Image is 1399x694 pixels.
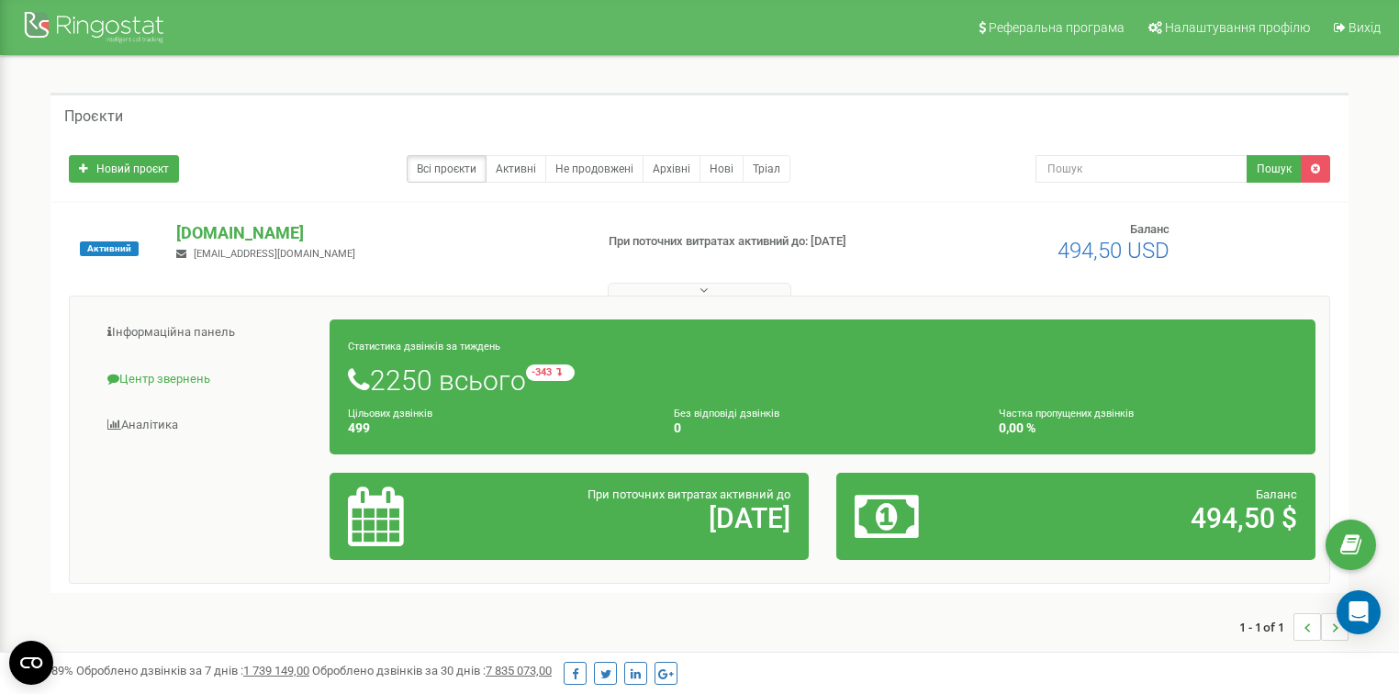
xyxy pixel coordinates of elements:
[84,357,330,402] a: Центр звернень
[69,155,179,183] a: Новий проєкт
[526,364,575,381] small: -343
[348,421,646,435] h4: 499
[1349,20,1381,35] span: Вихід
[1256,487,1297,501] span: Баланс
[348,364,1297,396] h1: 2250 всього
[505,503,790,533] h2: [DATE]
[176,221,578,245] p: [DOMAIN_NAME]
[674,408,779,420] small: Без відповіді дзвінків
[1239,595,1349,659] nav: ...
[1012,503,1297,533] h2: 494,50 $
[64,108,123,125] h5: Проєкти
[1130,222,1170,236] span: Баланс
[486,664,552,677] u: 7 835 073,00
[348,408,432,420] small: Цільових дзвінків
[84,403,330,448] a: Аналiтика
[609,233,903,251] p: При поточних витратах активний до: [DATE]
[486,155,546,183] a: Активні
[9,641,53,685] button: Open CMP widget
[643,155,700,183] a: Архівні
[699,155,744,183] a: Нові
[407,155,487,183] a: Всі проєкти
[1239,613,1293,641] span: 1 - 1 of 1
[84,310,330,355] a: Інформаційна панель
[348,341,500,353] small: Статистика дзвінків за тиждень
[1247,155,1302,183] button: Пошук
[1058,238,1170,263] span: 494,50 USD
[989,20,1125,35] span: Реферальна програма
[999,421,1297,435] h4: 0,00 %
[1337,590,1381,634] div: Open Intercom Messenger
[674,421,972,435] h4: 0
[243,664,309,677] u: 1 739 149,00
[1165,20,1310,35] span: Налаштування профілю
[588,487,790,501] span: При поточних витратах активний до
[545,155,644,183] a: Не продовжені
[312,664,552,677] span: Оброблено дзвінків за 30 днів :
[743,155,790,183] a: Тріал
[80,241,139,256] span: Активний
[999,408,1134,420] small: Частка пропущених дзвінків
[194,248,355,260] span: [EMAIL_ADDRESS][DOMAIN_NAME]
[76,664,309,677] span: Оброблено дзвінків за 7 днів :
[1035,155,1248,183] input: Пошук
